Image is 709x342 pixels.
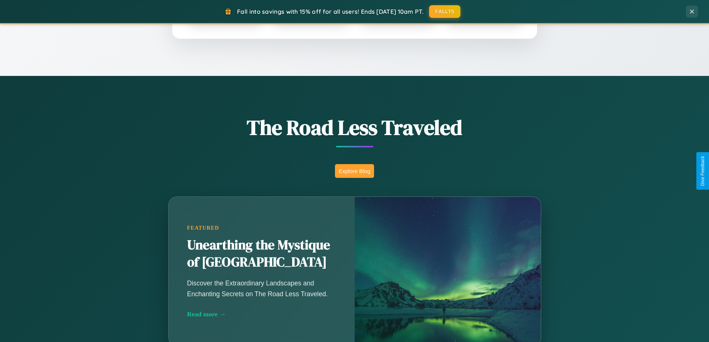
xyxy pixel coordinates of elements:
div: Give Feedback [700,156,705,186]
div: Featured [187,225,336,231]
h1: The Road Less Traveled [131,113,578,142]
p: Discover the Extraordinary Landscapes and Enchanting Secrets on The Road Less Traveled. [187,278,336,299]
span: Fall into savings with 15% off for all users! Ends [DATE] 10am PT. [237,8,424,15]
h2: Unearthing the Mystique of [GEOGRAPHIC_DATA] [187,237,336,271]
div: Read more → [187,310,336,318]
button: Explore Blog [335,164,374,178]
button: FALL15 [429,5,460,18]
